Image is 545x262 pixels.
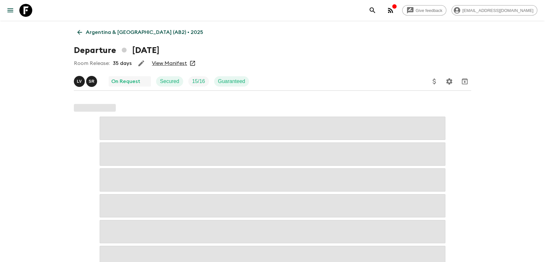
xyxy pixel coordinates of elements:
[459,8,537,13] span: [EMAIL_ADDRESS][DOMAIN_NAME]
[77,79,82,84] p: L V
[443,75,456,88] button: Settings
[428,75,441,88] button: Update Price, Early Bird Discount and Costs
[412,8,446,13] span: Give feedback
[458,75,471,88] button: Archive (Completed, Cancelled or Unsynced Departures only)
[74,44,159,57] h1: Departure [DATE]
[160,78,179,85] p: Secured
[402,5,446,16] a: Give feedback
[451,5,537,16] div: [EMAIL_ADDRESS][DOMAIN_NAME]
[188,76,209,87] div: Trip Fill
[74,59,110,67] p: Room Release:
[74,26,207,39] a: Argentina & [GEOGRAPHIC_DATA] (AB2) • 2025
[4,4,17,17] button: menu
[156,76,183,87] div: Secured
[113,59,132,67] p: 35 days
[74,76,98,87] button: LVSR
[74,78,98,83] span: Lucas Valentim, Sol Rodriguez
[152,60,187,67] a: View Manifest
[111,78,140,85] p: On Request
[218,78,245,85] p: Guaranteed
[366,4,379,17] button: search adventures
[86,28,203,36] p: Argentina & [GEOGRAPHIC_DATA] (AB2) • 2025
[192,78,205,85] p: 15 / 16
[89,79,94,84] p: S R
